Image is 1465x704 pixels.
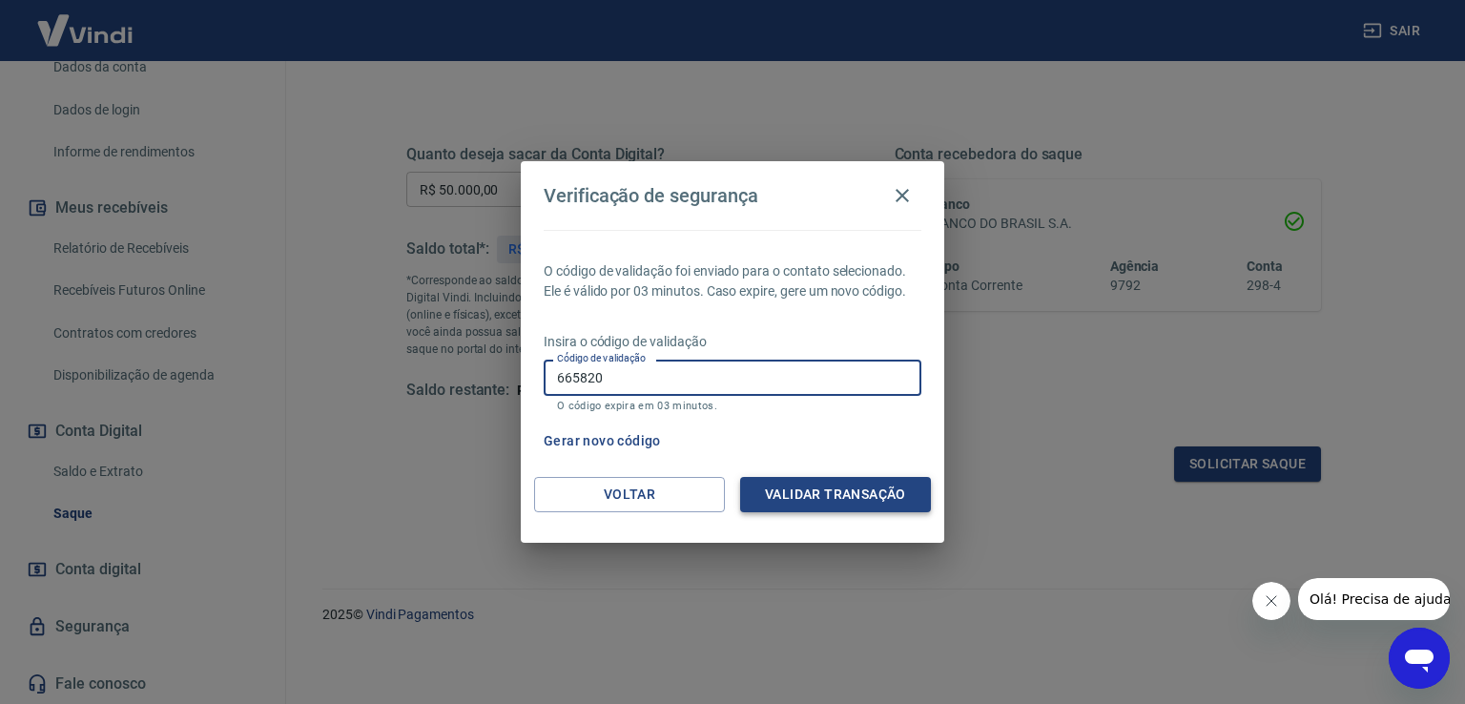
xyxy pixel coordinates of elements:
button: Validar transação [740,477,931,512]
span: Olá! Precisa de ajuda? [11,13,160,29]
iframe: Botão para abrir a janela de mensagens [1389,628,1450,689]
label: Código de validação [557,351,646,365]
iframe: Fechar mensagem [1252,582,1290,620]
button: Gerar novo código [536,424,669,459]
p: Insira o código de validação [544,332,921,352]
button: Voltar [534,477,725,512]
p: O código de validação foi enviado para o contato selecionado. Ele é válido por 03 minutos. Caso e... [544,261,921,301]
iframe: Mensagem da empresa [1298,578,1450,620]
p: O código expira em 03 minutos. [557,400,908,412]
h4: Verificação de segurança [544,184,758,207]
